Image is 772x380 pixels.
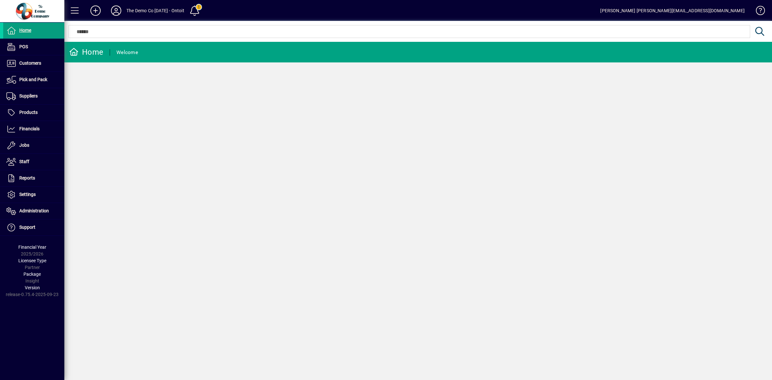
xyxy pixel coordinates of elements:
[19,44,28,49] span: POS
[751,1,764,22] a: Knowledge Base
[19,60,41,66] span: Customers
[19,93,38,98] span: Suppliers
[19,126,40,131] span: Financials
[3,105,64,121] a: Products
[3,121,64,137] a: Financials
[3,72,64,88] a: Pick and Pack
[85,5,106,16] button: Add
[19,175,35,181] span: Reports
[3,88,64,104] a: Suppliers
[19,159,29,164] span: Staff
[3,187,64,203] a: Settings
[19,192,36,197] span: Settings
[3,39,64,55] a: POS
[3,203,64,219] a: Administration
[19,28,31,33] span: Home
[3,154,64,170] a: Staff
[3,170,64,186] a: Reports
[3,55,64,71] a: Customers
[23,272,41,277] span: Package
[19,110,38,115] span: Products
[18,258,46,263] span: Licensee Type
[18,245,46,250] span: Financial Year
[19,143,29,148] span: Jobs
[25,285,40,290] span: Version
[19,225,35,230] span: Support
[19,77,47,82] span: Pick and Pack
[600,5,745,16] div: [PERSON_NAME] [PERSON_NAME][EMAIL_ADDRESS][DOMAIN_NAME]
[3,137,64,153] a: Jobs
[3,219,64,236] a: Support
[116,47,138,58] div: Welcome
[69,47,103,57] div: Home
[19,208,49,213] span: Administration
[126,5,184,16] div: The Demo Co [DATE] - Ontoit
[106,5,126,16] button: Profile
